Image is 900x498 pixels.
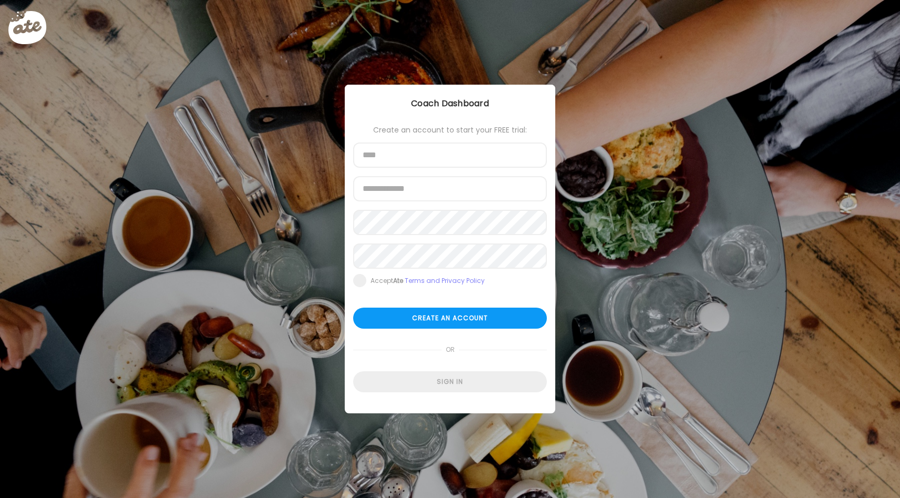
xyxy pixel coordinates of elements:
div: Create an account [353,308,547,329]
a: Terms and Privacy Policy [405,276,485,285]
div: Sign in [353,371,547,392]
div: Accept [371,277,485,285]
div: Create an account to start your FREE trial: [353,126,547,134]
b: Ate [393,276,403,285]
span: or [442,339,459,360]
div: Coach Dashboard [345,97,555,110]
